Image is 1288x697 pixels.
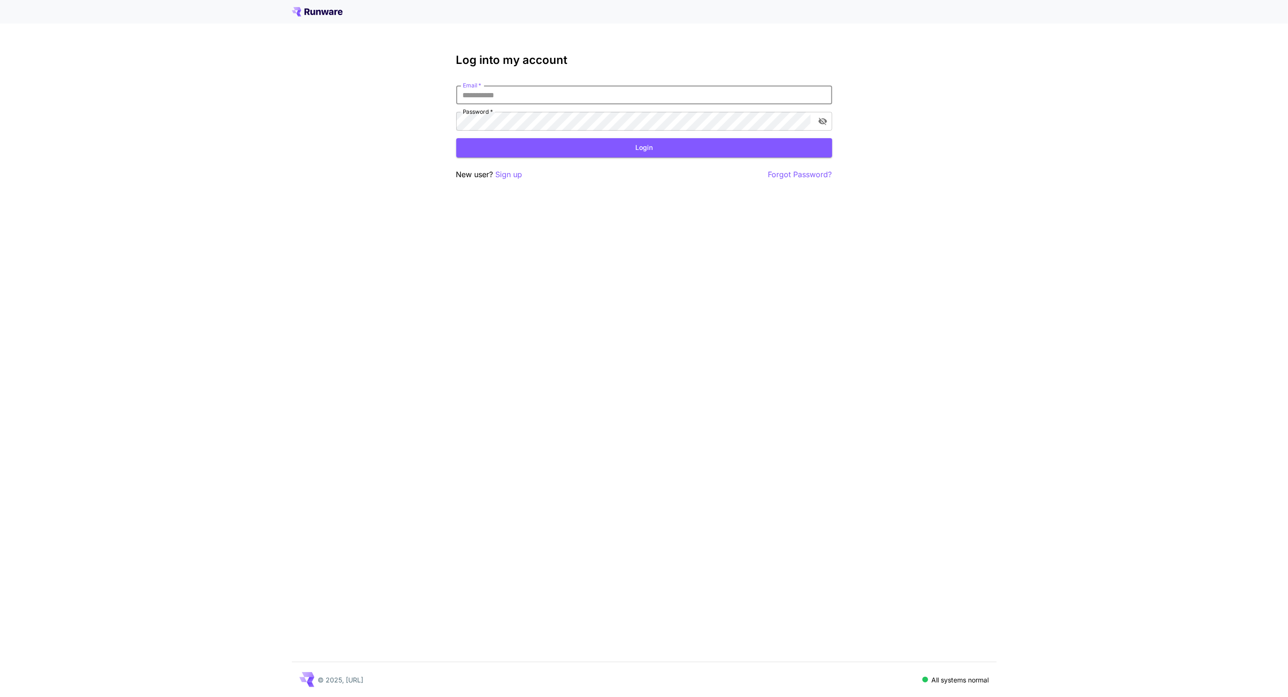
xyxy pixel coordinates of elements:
button: Forgot Password? [768,169,832,180]
label: Email [463,81,481,89]
button: toggle password visibility [814,113,831,130]
button: Sign up [496,169,523,180]
p: New user? [456,169,523,180]
h3: Log into my account [456,54,832,67]
p: © 2025, [URL] [318,675,364,685]
p: All systems normal [932,675,989,685]
label: Password [463,108,493,116]
button: Login [456,138,832,157]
